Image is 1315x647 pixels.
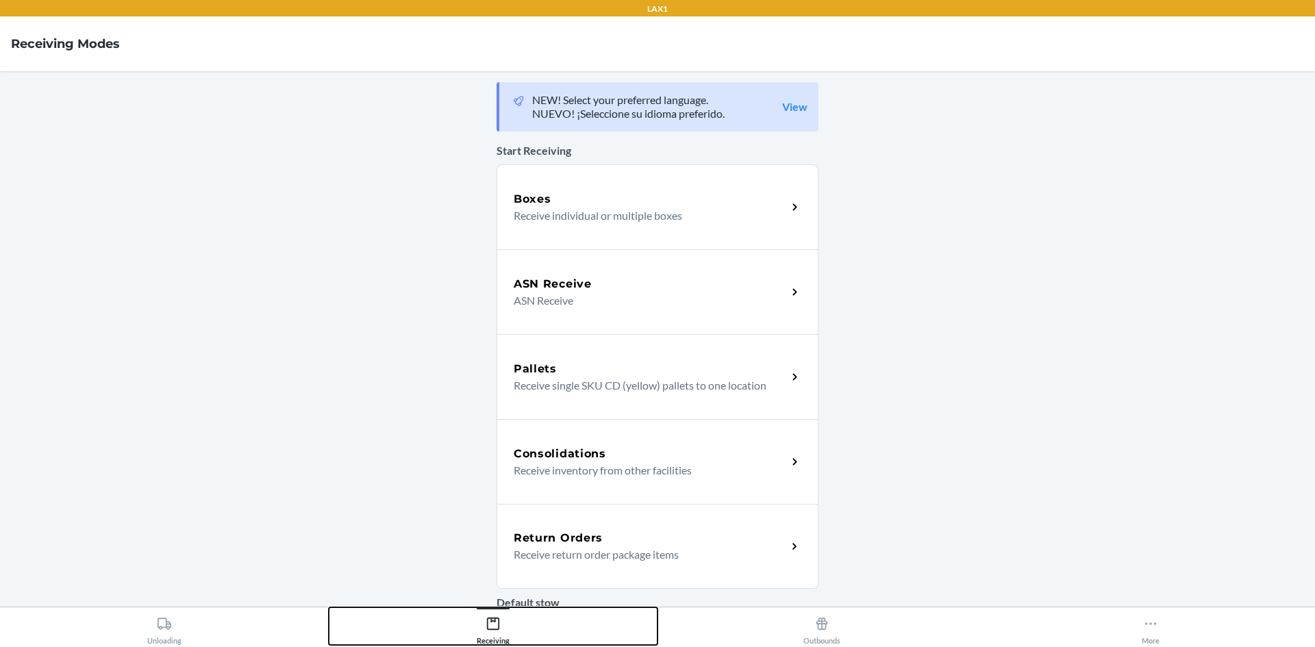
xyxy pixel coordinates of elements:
[514,446,606,462] h5: Consolidations
[497,419,818,504] a: ConsolidationsReceive inventory from other facilities
[514,292,776,309] p: ASN Receive
[1142,611,1160,645] div: More
[497,594,818,611] p: Default stow
[514,377,776,394] p: Receive single SKU CD (yellow) pallets to one location
[532,93,725,107] p: NEW! Select your preferred language.
[514,191,551,207] h5: Boxes
[329,607,657,645] button: Receiving
[647,3,668,15] p: LAX1
[803,611,840,645] div: Outbounds
[11,35,120,53] h4: Receiving Modes
[477,611,510,645] div: Receiving
[986,607,1315,645] button: More
[514,530,603,546] h5: Return Orders
[497,164,818,249] a: BoxesReceive individual or multiple boxes
[532,107,725,120] p: NUEVO! ¡Seleccione su idioma preferido.
[657,607,986,645] button: Outbounds
[514,207,776,224] p: Receive individual or multiple boxes
[147,611,181,645] div: Unloading
[782,100,807,114] a: View
[514,462,776,479] p: Receive inventory from other facilities
[497,249,818,334] a: ASN ReceiveASN Receive
[497,142,818,159] p: Start Receiving
[497,504,818,589] a: Return OrdersReceive return order package items
[514,276,592,292] h5: ASN Receive
[514,361,557,377] h5: Pallets
[497,334,818,419] a: PalletsReceive single SKU CD (yellow) pallets to one location
[514,546,776,563] p: Receive return order package items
